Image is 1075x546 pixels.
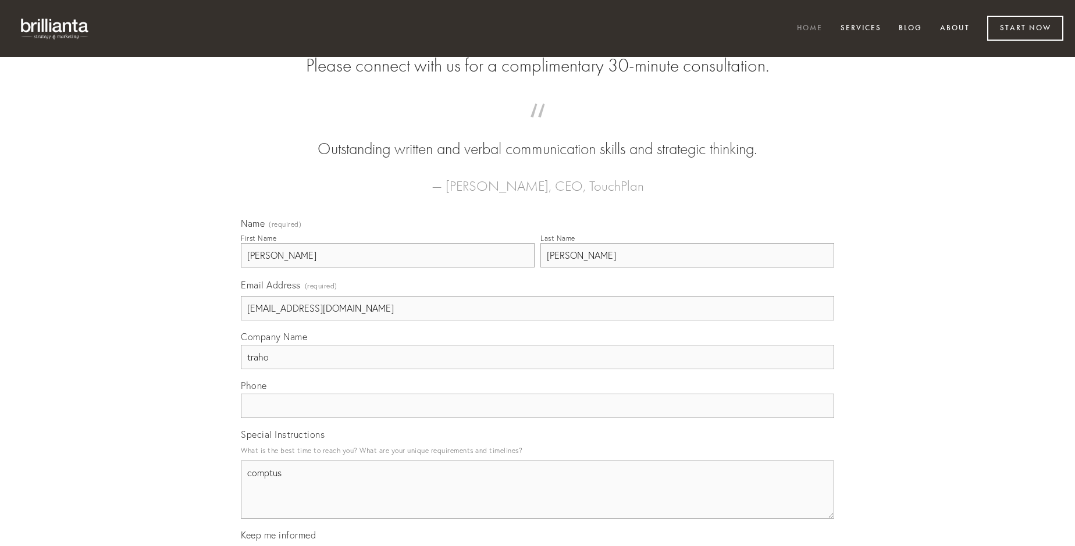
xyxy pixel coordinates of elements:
[259,115,816,138] span: “
[891,19,930,38] a: Blog
[241,429,325,440] span: Special Instructions
[241,380,267,391] span: Phone
[241,442,834,458] p: What is the best time to reach you? What are your unique requirements and timelines?
[540,234,575,242] div: Last Name
[269,221,301,228] span: (required)
[12,12,99,45] img: brillianta - research, strategy, marketing
[241,279,301,291] span: Email Address
[259,115,816,160] blockquote: Outstanding written and verbal communication skills and strategic thinking.
[241,55,834,77] h2: Please connect with us for a complimentary 30-minute consultation.
[241,461,834,519] textarea: comptus
[987,16,1063,41] a: Start Now
[241,234,276,242] div: First Name
[789,19,830,38] a: Home
[305,278,337,294] span: (required)
[833,19,889,38] a: Services
[241,331,307,342] span: Company Name
[241,529,316,541] span: Keep me informed
[259,160,816,198] figcaption: — [PERSON_NAME], CEO, TouchPlan
[241,217,265,229] span: Name
[932,19,977,38] a: About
